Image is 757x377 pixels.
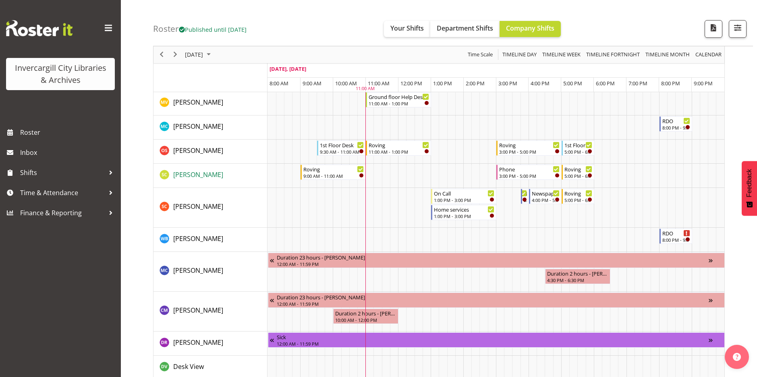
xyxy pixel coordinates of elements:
[366,92,431,107] div: Marion van Voornveld"s event - Ground floor Help Desk Begin From Friday, October 10, 2025 at 11:0...
[368,80,390,87] span: 11:00 AM
[705,20,722,38] button: Download a PDF of the roster for the current day
[562,140,594,156] div: Olivia Stanley"s event - 1st Floor Desk Begin From Friday, October 10, 2025 at 5:00:00 PM GMT+13:...
[564,148,592,155] div: 5:00 PM - 6:00 PM
[173,362,204,371] a: Desk View
[20,146,117,159] span: Inbox
[170,50,181,60] button: Next
[644,50,691,60] button: Timeline Month
[433,80,452,87] span: 1:00 PM
[660,229,692,244] div: Willem Burger"s event - RDO Begin From Friday, October 10, 2025 at 8:00:00 PM GMT+13:00 Ends At F...
[182,46,216,63] div: October 10, 2025
[434,213,494,219] div: 1:00 PM - 3:00 PM
[500,21,561,37] button: Company Shifts
[270,65,306,72] span: [DATE], [DATE]
[369,141,429,149] div: Roving
[431,189,496,204] div: Serena Casey"s event - On Call Begin From Friday, October 10, 2025 at 1:00:00 PM GMT+13:00 Ends A...
[431,205,496,220] div: Serena Casey"s event - Home services Begin From Friday, October 10, 2025 at 1:00:00 PM GMT+13:00 ...
[320,141,364,149] div: 1st Floor Desk
[173,122,223,131] a: [PERSON_NAME]
[156,50,167,60] button: Previous
[694,80,713,87] span: 9:00 PM
[20,207,105,219] span: Finance & Reporting
[437,24,493,33] span: Department Shifts
[746,169,753,197] span: Feedback
[695,50,722,60] span: calendar
[467,50,494,60] button: Time Scale
[173,146,223,155] a: [PERSON_NAME]
[268,253,724,268] div: Aurora Catu"s event - Duration 23 hours - Aurora Catu Begin From Friday, October 10, 2025 at 12:0...
[153,228,268,252] td: Willem Burger resource
[155,46,168,63] div: previous period
[547,277,608,283] div: 4:30 PM - 6:30 PM
[14,62,107,86] div: Invercargill City Libraries & Archives
[277,340,708,347] div: 12:00 AM - 11:59 PM
[153,24,247,33] h4: Roster
[184,50,214,60] button: October 2025
[661,80,680,87] span: 8:00 PM
[153,188,268,228] td: Serena Casey resource
[564,165,592,173] div: Roving
[153,332,268,356] td: Debra Robinson resource
[596,80,615,87] span: 6:00 PM
[547,269,608,277] div: Duration 2 hours - [PERSON_NAME]
[585,50,641,60] button: Fortnight
[366,140,431,156] div: Olivia Stanley"s event - Roving Begin From Friday, October 10, 2025 at 11:00:00 AM GMT+13:00 Ends...
[662,124,690,131] div: 8:00 PM - 9:00 PM
[173,306,223,315] span: [PERSON_NAME]
[564,189,592,197] div: Roving
[524,197,527,203] div: 3:45 PM - 4:00 PM
[369,148,429,155] div: 11:00 AM - 1:00 PM
[301,165,366,180] div: Samuel Carter"s event - Roving Begin From Friday, October 10, 2025 at 9:00:00 AM GMT+13:00 Ends A...
[153,292,268,332] td: Chamique Mamolo resource
[499,165,560,173] div: Phone
[498,80,517,87] span: 3:00 PM
[173,97,223,107] a: [PERSON_NAME]
[173,98,223,107] span: [PERSON_NAME]
[153,91,268,115] td: Marion van Voornveld resource
[184,50,204,60] span: [DATE]
[335,317,396,323] div: 10:00 AM - 12:00 PM
[173,338,223,347] a: [PERSON_NAME]
[369,100,429,107] div: 11:00 AM - 1:00 PM
[173,362,204,371] span: Desk View
[153,252,268,292] td: Aurora Catu resource
[268,293,724,308] div: Chamique Mamolo"s event - Duration 23 hours - Chamique Mamolo Begin From Friday, October 10, 2025...
[529,189,562,204] div: Serena Casey"s event - Newspapers Begin From Friday, October 10, 2025 at 4:00:00 PM GMT+13:00 End...
[335,309,396,317] div: Duration 2 hours - [PERSON_NAME]
[662,237,690,243] div: 8:00 PM - 9:00 PM
[303,173,364,179] div: 9:00 AM - 11:00 AM
[628,80,647,87] span: 7:00 PM
[532,189,560,197] div: Newspapers
[564,173,592,179] div: 5:00 PM - 6:00 PM
[173,266,223,275] a: [PERSON_NAME]
[541,50,581,60] span: Timeline Week
[277,261,708,267] div: 12:00 AM - 11:59 PM
[153,115,268,140] td: Michelle Cunningham resource
[270,80,288,87] span: 8:00 AM
[541,50,582,60] button: Timeline Week
[499,148,560,155] div: 3:00 PM - 5:00 PM
[320,148,364,155] div: 9:30 AM - 11:00 AM
[173,202,223,211] span: [PERSON_NAME]
[384,21,430,37] button: Your Shifts
[179,25,247,33] span: Published until [DATE]
[173,170,223,179] span: [PERSON_NAME]
[499,173,560,179] div: 3:00 PM - 5:00 PM
[173,146,223,155] span: [PERSON_NAME]
[173,266,223,275] span: [PERSON_NAME]
[173,234,223,243] span: [PERSON_NAME]
[496,165,562,180] div: Samuel Carter"s event - Phone Begin From Friday, October 10, 2025 at 3:00:00 PM GMT+13:00 Ends At...
[496,140,562,156] div: Olivia Stanley"s event - Roving Begin From Friday, October 10, 2025 at 3:00:00 PM GMT+13:00 Ends ...
[303,80,321,87] span: 9:00 AM
[277,333,708,341] div: Sick
[502,50,537,60] span: Timeline Day
[506,24,554,33] span: Company Shifts
[20,187,105,199] span: Time & Attendance
[268,332,724,348] div: Debra Robinson"s event - Sick Begin From Friday, October 10, 2025 at 12:00:00 AM GMT+13:00 Ends A...
[466,80,485,87] span: 2:00 PM
[662,229,690,237] div: RDO
[6,20,73,36] img: Rosterit website logo
[545,269,610,284] div: Aurora Catu"s event - Duration 2 hours - Aurora Catu Begin From Friday, October 10, 2025 at 4:30:...
[153,140,268,164] td: Olivia Stanley resource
